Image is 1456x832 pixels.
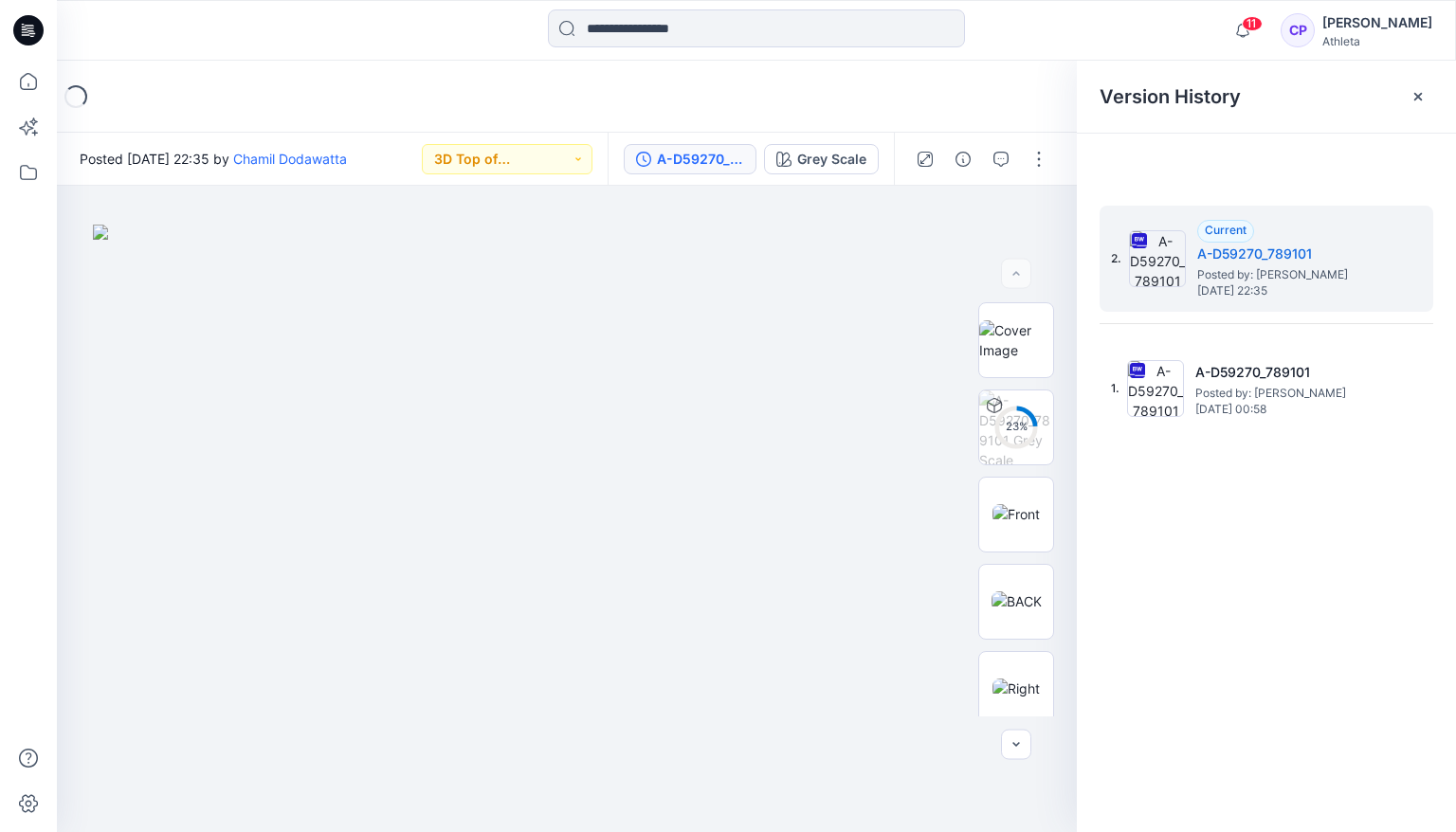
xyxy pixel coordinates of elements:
[1197,265,1387,284] span: Posted by: Chamil Dodawatta
[93,225,1041,832] img: eyJhbGciOiJIUzI1NiIsImtpZCI6IjAiLCJzbHQiOiJzZXMiLCJ0eXAiOiJKV1QifQ.eyJkYXRhIjp7InR5cGUiOiJzdG9yYW...
[992,591,1042,611] img: BACK
[948,144,978,174] button: Details
[1322,34,1432,48] div: Athleta
[1197,243,1387,265] h5: A-D59270_789101
[797,149,866,170] div: Grey Scale
[657,149,744,170] div: A-D59270_789101
[233,151,347,167] a: Chamil Dodawatta
[1100,85,1241,108] span: Version History
[1127,360,1184,417] img: A-D59270_789101
[624,144,756,174] button: A-D59270_789101
[979,390,1053,464] img: A-D59270_789101 Grey Scale
[1111,250,1121,267] span: 2.
[1410,89,1426,104] button: Close
[1111,380,1119,397] span: 1.
[1195,384,1385,403] span: Posted by: Sudath Saliya
[993,419,1039,435] div: 23 %
[764,144,879,174] button: Grey Scale
[1197,284,1387,298] span: [DATE] 22:35
[992,678,1040,698] img: Right
[80,149,347,169] span: Posted [DATE] 22:35 by
[1195,361,1385,384] h5: A-D59270_789101
[1195,403,1385,416] span: [DATE] 00:58
[1205,223,1247,237] span: Current
[1281,13,1315,47] div: CP
[1322,11,1432,34] div: [PERSON_NAME]
[1242,16,1263,31] span: 11
[979,320,1053,360] img: Cover Image
[1129,230,1186,287] img: A-D59270_789101
[992,504,1040,524] img: Front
